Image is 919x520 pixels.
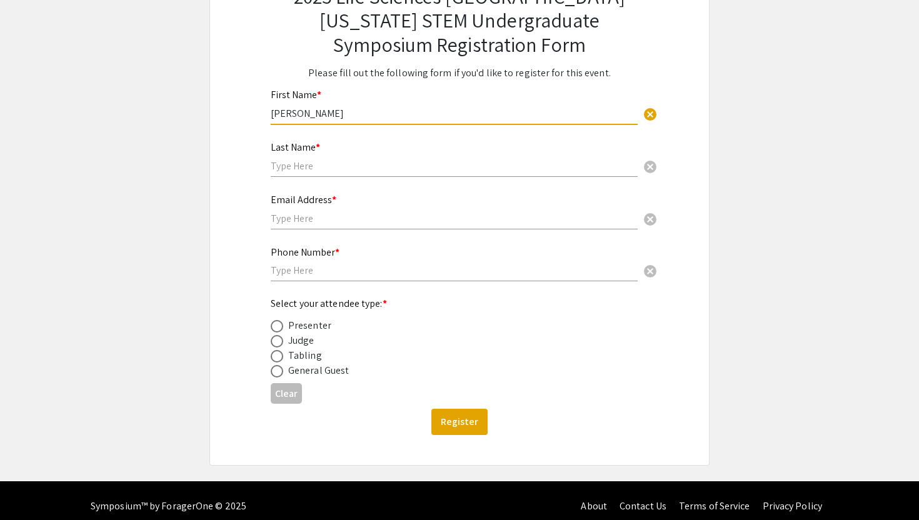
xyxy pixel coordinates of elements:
mat-label: Email Address [271,193,336,206]
div: Presenter [288,318,331,333]
input: Type Here [271,212,638,225]
a: Privacy Policy [763,499,822,512]
input: Type Here [271,107,638,120]
a: Contact Us [620,499,666,512]
button: Register [431,409,488,435]
span: cancel [643,107,658,122]
button: Clear [638,153,663,178]
iframe: Chat [9,464,53,511]
span: cancel [643,264,658,279]
div: Judge [288,333,314,348]
button: Clear [638,258,663,283]
button: Clear [638,101,663,126]
mat-label: First Name [271,88,321,101]
mat-label: Last Name [271,141,320,154]
button: Clear [638,206,663,231]
input: Type Here [271,264,638,277]
a: Terms of Service [679,499,750,512]
input: Type Here [271,159,638,172]
span: cancel [643,212,658,227]
div: Tabling [288,348,322,363]
div: General Guest [288,363,349,378]
p: Please fill out the following form if you'd like to register for this event. [271,66,648,81]
mat-label: Select your attendee type: [271,297,387,310]
a: About [581,499,607,512]
mat-label: Phone Number [271,246,339,259]
span: cancel [643,159,658,174]
button: Clear [271,383,302,404]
